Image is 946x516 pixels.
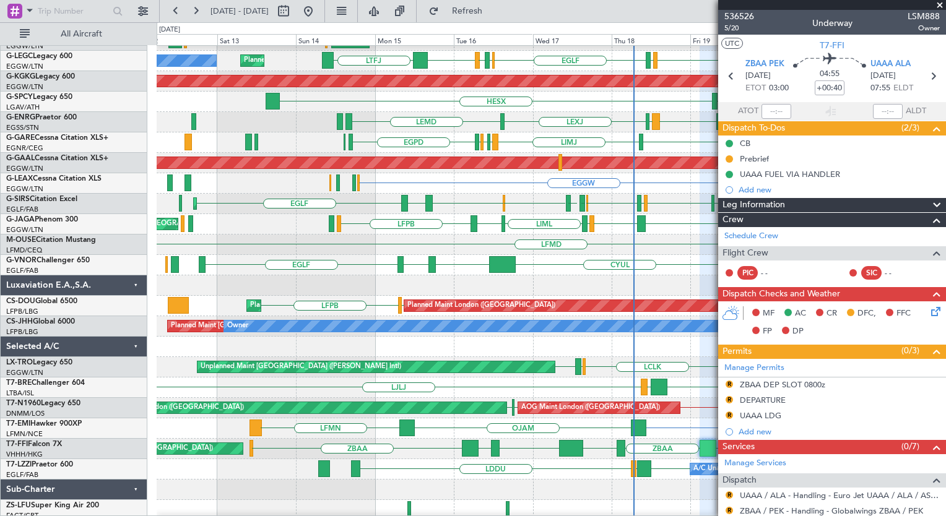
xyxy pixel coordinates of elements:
[6,144,43,153] a: EGNR/CEG
[6,93,33,101] span: G-SPCY
[740,410,781,421] div: UAAA LDG
[454,34,532,45] div: Tue 16
[792,325,804,338] span: DP
[861,266,882,280] div: SIC
[745,58,784,71] span: ZBAA PEK
[6,62,43,71] a: EGGW/LTN
[6,155,108,162] a: G-GAALCessna Citation XLS+
[521,398,660,417] div: AOG Maint London ([GEOGRAPHIC_DATA])
[820,68,840,80] span: 04:55
[6,257,37,264] span: G-VNOR
[201,358,401,376] div: Unplanned Maint [GEOGRAPHIC_DATA] ([PERSON_NAME] Intl)
[723,198,785,212] span: Leg Information
[6,246,42,255] a: LFMD/CEQ
[740,379,825,390] div: ZBAA DEP SLOT 0800z
[724,457,786,470] a: Manage Services
[6,441,28,448] span: T7-FFI
[6,114,77,121] a: G-ENRGPraetor 600
[812,17,853,30] div: Underway
[296,34,375,45] div: Sun 14
[740,169,840,179] div: UAAA FUEL VIA HANDLER
[693,460,895,478] div: A/C Unavailable [GEOGRAPHIC_DATA] ([GEOGRAPHIC_DATA])
[901,121,919,134] span: (2/3)
[893,82,913,95] span: ELDT
[745,82,766,95] span: ETOT
[250,296,445,315] div: Planned Maint [GEOGRAPHIC_DATA] ([GEOGRAPHIC_DATA])
[6,123,39,132] a: EGSS/STN
[721,38,743,49] button: UTC
[6,73,35,80] span: G-KGKG
[906,105,926,118] span: ALDT
[6,368,43,377] a: EGGW/LTN
[820,39,844,52] span: T7-FFI
[762,104,791,119] input: --:--
[375,34,454,45] div: Mon 15
[740,138,750,148] div: CB
[870,58,911,71] span: UAAA ALA
[6,236,96,244] a: M-OUSECitation Mustang
[6,155,35,162] span: G-GAAL
[6,400,80,407] a: T7-N1960Legacy 650
[738,105,758,118] span: ATOT
[6,184,43,194] a: EGGW/LTN
[6,307,38,316] a: LFPB/LBG
[723,473,757,488] span: Dispatch
[6,461,32,468] span: T7-LZZI
[6,318,75,325] a: CS-JHHGlobal 6000
[6,298,77,305] a: CS-DOUGlobal 6500
[6,400,41,407] span: T7-N1960
[407,296,555,315] div: Planned Maint London ([GEOGRAPHIC_DATA])
[908,23,940,33] span: Owner
[6,196,77,203] a: G-SIRSCitation Excel
[217,34,296,45] div: Sat 13
[138,34,217,45] div: Fri 12
[763,325,772,338] span: FP
[761,267,789,278] div: - -
[726,491,733,499] button: R
[901,440,919,453] span: (0/7)
[6,379,32,387] span: T7-BRE
[6,175,33,183] span: G-LEAX
[740,153,769,164] div: Prebrief
[6,164,43,173] a: EGGW/LTN
[739,184,940,195] div: Add new
[723,287,840,301] span: Dispatch Checks and Weather
[6,257,90,264] a: G-VNORChallenger 650
[6,216,35,223] span: G-JAGA
[726,411,733,419] button: R
[690,34,769,45] div: Fri 19
[723,121,785,135] span: Dispatch To-Dos
[159,25,180,35] div: [DATE]
[6,53,33,60] span: G-LEGC
[105,398,244,417] div: AOG Maint London ([GEOGRAPHIC_DATA])
[227,317,248,335] div: Owner
[724,10,754,23] span: 536526
[171,317,366,335] div: Planned Maint [GEOGRAPHIC_DATA] ([GEOGRAPHIC_DATA])
[6,420,82,428] a: T7-EMIHawker 900XP
[737,266,758,280] div: PIC
[739,426,940,437] div: Add new
[723,440,755,454] span: Services
[740,505,923,516] a: ZBAA / PEK - Handling - Globalwings ZBAA / PEK
[6,502,31,509] span: ZS-LFU
[6,470,38,479] a: EGLF/FAB
[441,7,493,15] span: Refresh
[6,134,108,142] a: G-GARECessna Citation XLS+
[723,246,768,260] span: Flight Crew
[6,216,78,223] a: G-JAGAPhenom 300
[210,6,269,17] span: [DATE] - [DATE]
[6,82,43,92] a: EGGW/LTN
[6,327,38,337] a: LFPB/LBG
[612,34,690,45] div: Thu 18
[885,267,913,278] div: - -
[6,236,36,244] span: M-OUSE
[6,175,102,183] a: G-LEAXCessna Citation XLS
[795,307,806,320] span: AC
[896,307,911,320] span: FFC
[726,507,733,514] button: R
[6,379,85,387] a: T7-BREChallenger 604
[6,389,34,398] a: LTBA/ISL
[6,196,30,203] span: G-SIRS
[6,205,38,214] a: EGLF/FAB
[244,51,439,70] div: Planned Maint [GEOGRAPHIC_DATA] ([GEOGRAPHIC_DATA])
